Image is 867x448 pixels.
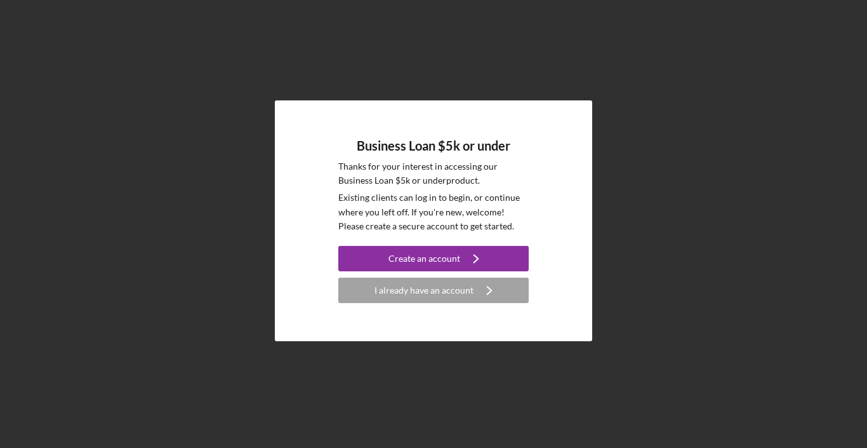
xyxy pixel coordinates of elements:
[357,139,510,153] h4: Business Loan $5k or under
[338,246,529,271] button: Create an account
[338,278,529,303] button: I already have an account
[338,191,529,233] p: Existing clients can log in to begin, or continue where you left off. If you're new, welcome! Ple...
[374,278,473,303] div: I already have an account
[338,160,529,188] p: Thanks for your interest in accessing our Business Loan $5k or under product.
[338,246,529,275] a: Create an account
[388,246,460,271] div: Create an account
